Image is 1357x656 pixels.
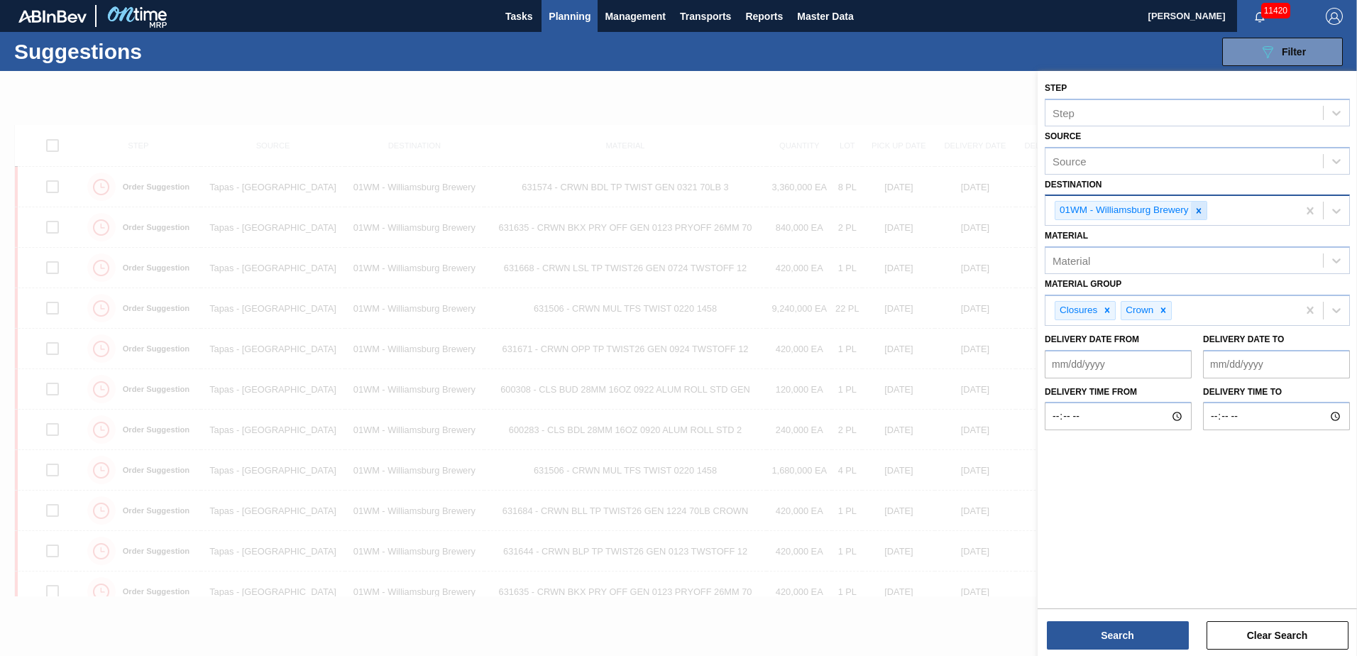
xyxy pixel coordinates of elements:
span: Master Data [797,8,853,25]
span: 11420 [1261,3,1290,18]
span: Filter [1282,46,1306,58]
label: Material Group [1045,279,1121,289]
div: Material [1053,255,1090,267]
label: Delivery time from [1045,382,1192,403]
span: Planning [549,8,590,25]
input: mm/dd/yyyy [1203,350,1350,378]
input: mm/dd/yyyy [1045,350,1192,378]
button: Notifications [1237,6,1282,26]
label: Delivery Date to [1203,334,1284,344]
label: Delivery time to [1203,382,1350,403]
button: Filter [1222,38,1343,66]
img: Logout [1326,8,1343,25]
div: 01WM - Williamsburg Brewery [1055,202,1191,219]
span: Management [605,8,666,25]
label: Destination [1045,180,1101,190]
span: Transports [680,8,731,25]
label: Source [1045,131,1081,141]
div: Source [1053,155,1087,167]
label: Delivery Date from [1045,334,1139,344]
h1: Suggestions [14,43,266,60]
label: Material [1045,231,1088,241]
div: Step [1053,106,1075,119]
div: Crown [1121,302,1155,319]
span: Reports [745,8,783,25]
label: Step [1045,83,1067,93]
span: Tasks [503,8,534,25]
img: TNhmsLtSVTkK8tSr43FrP2fwEKptu5GPRR3wAAAABJRU5ErkJggg== [18,10,87,23]
div: Closures [1055,302,1099,319]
